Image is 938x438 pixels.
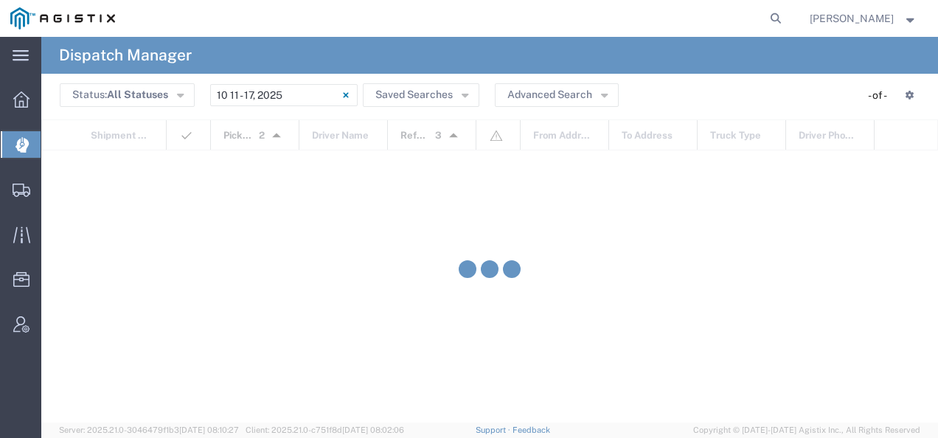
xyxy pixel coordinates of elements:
[810,10,894,27] span: Jessica Carr
[342,425,404,434] span: [DATE] 08:02:06
[495,83,619,107] button: Advanced Search
[868,88,894,103] div: - of -
[363,83,479,107] button: Saved Searches
[107,88,168,100] span: All Statuses
[60,83,195,107] button: Status:All Statuses
[59,37,192,74] h4: Dispatch Manager
[59,425,239,434] span: Server: 2025.21.0-3046479f1b3
[246,425,404,434] span: Client: 2025.21.0-c751f8d
[693,424,920,437] span: Copyright © [DATE]-[DATE] Agistix Inc., All Rights Reserved
[513,425,550,434] a: Feedback
[10,7,115,29] img: logo
[476,425,513,434] a: Support
[179,425,239,434] span: [DATE] 08:10:27
[809,10,918,27] button: [PERSON_NAME]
